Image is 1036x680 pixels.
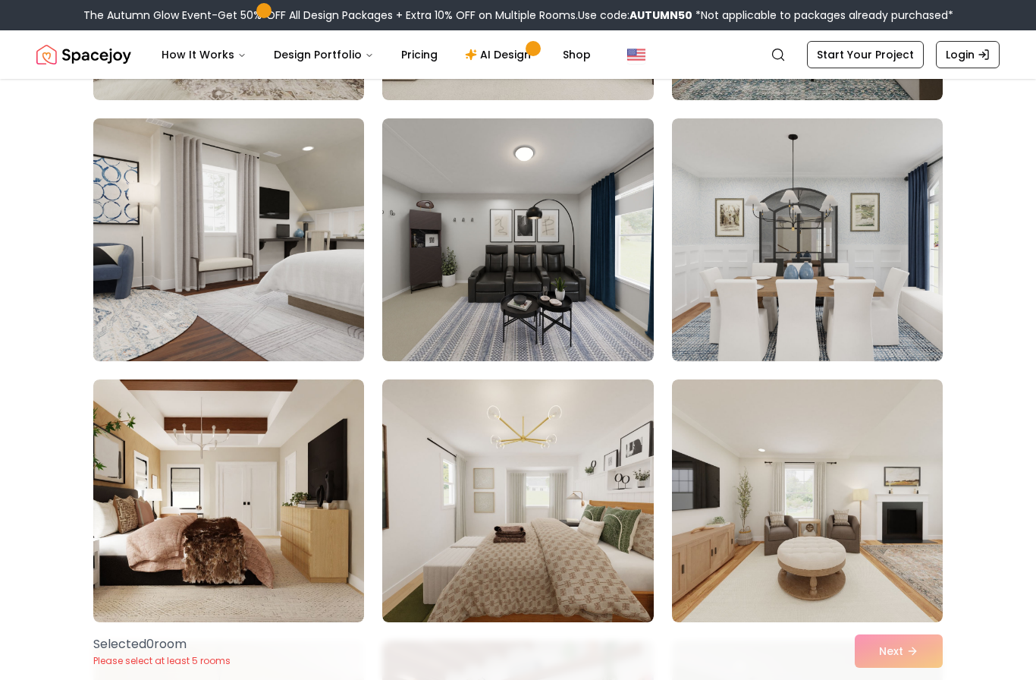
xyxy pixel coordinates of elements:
a: Pricing [389,39,450,70]
img: Room room-54 [672,379,943,622]
span: Use code: [578,8,692,23]
span: *Not applicable to packages already purchased* [692,8,953,23]
nav: Global [36,30,1000,79]
a: AI Design [453,39,548,70]
a: Shop [551,39,603,70]
img: United States [627,46,645,64]
img: Room room-51 [672,118,943,361]
a: Start Your Project [807,41,924,68]
p: Selected 0 room [93,635,231,653]
img: Room room-53 [382,379,653,622]
nav: Main [149,39,603,70]
button: Design Portfolio [262,39,386,70]
p: Please select at least 5 rooms [93,655,231,667]
img: Room room-49 [86,112,371,367]
b: AUTUMN50 [629,8,692,23]
img: Room room-50 [382,118,653,361]
button: How It Works [149,39,259,70]
img: Room room-52 [93,379,364,622]
a: Spacejoy [36,39,131,70]
div: The Autumn Glow Event-Get 50% OFF All Design Packages + Extra 10% OFF on Multiple Rooms. [83,8,953,23]
a: Login [936,41,1000,68]
img: Spacejoy Logo [36,39,131,70]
